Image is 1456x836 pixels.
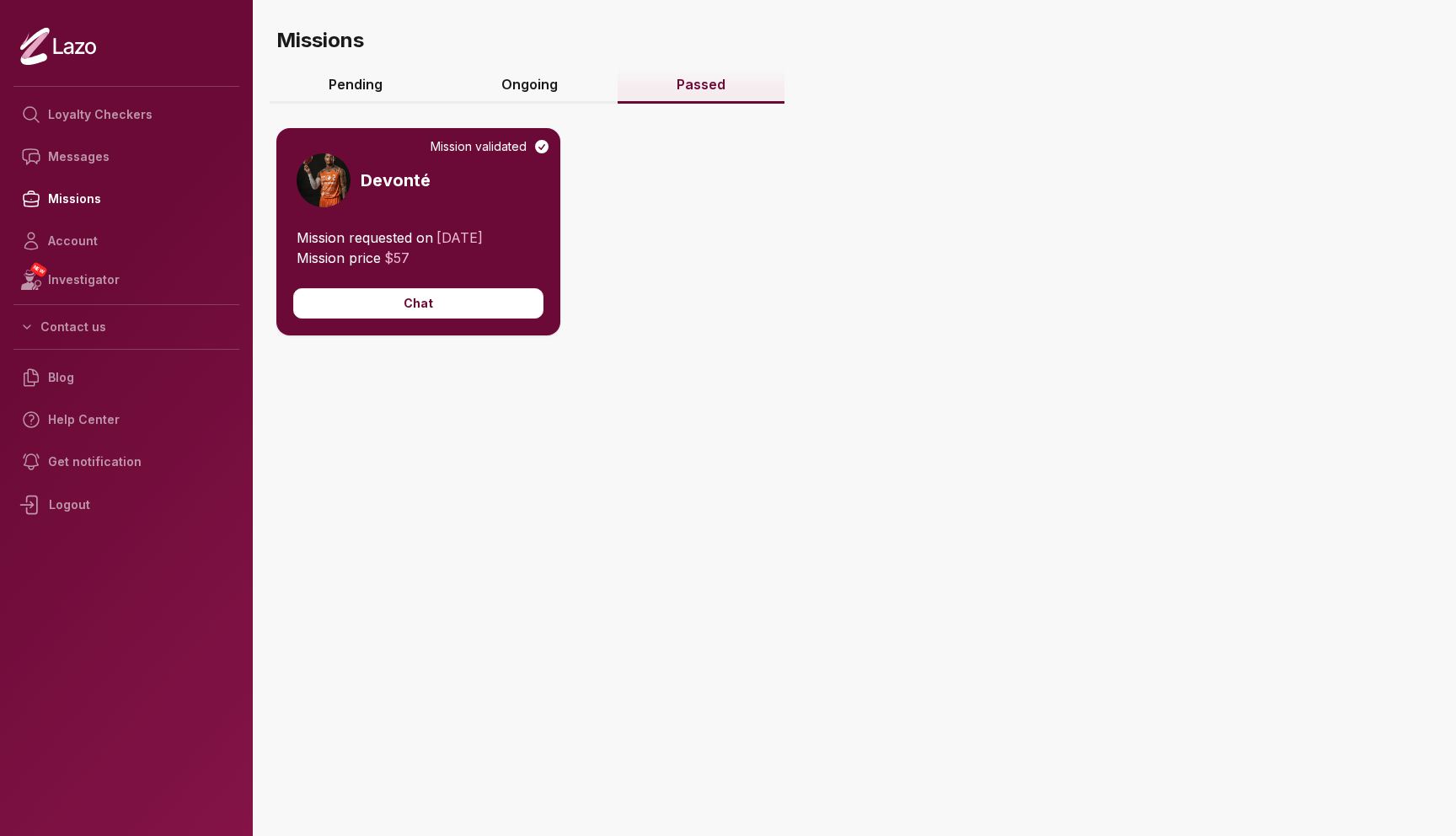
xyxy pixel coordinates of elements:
[13,220,239,262] a: Account
[13,441,239,483] a: Get notification
[13,178,239,220] a: Missions
[13,94,239,136] a: Loyalty Checkers
[297,153,351,207] img: b8eca36f-6df9-4293-ae57-52b6110efddb
[297,249,381,266] span: Mission price
[13,356,239,399] a: Blog
[442,67,618,104] a: Ongoing
[13,312,239,342] button: Contact us
[431,138,550,155] div: Mission validated
[361,169,431,192] h3: Devonté
[293,288,543,319] button: Chat
[13,399,239,441] a: Help Center
[384,249,409,266] span: $ 57
[13,136,239,178] a: Messages
[618,67,785,104] a: Passed
[297,229,433,246] span: Mission requested on
[13,262,239,297] a: NEWInvestigator
[270,67,442,104] a: Pending
[13,483,239,527] div: Logout
[436,229,483,246] span: [DATE]
[29,261,48,278] span: NEW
